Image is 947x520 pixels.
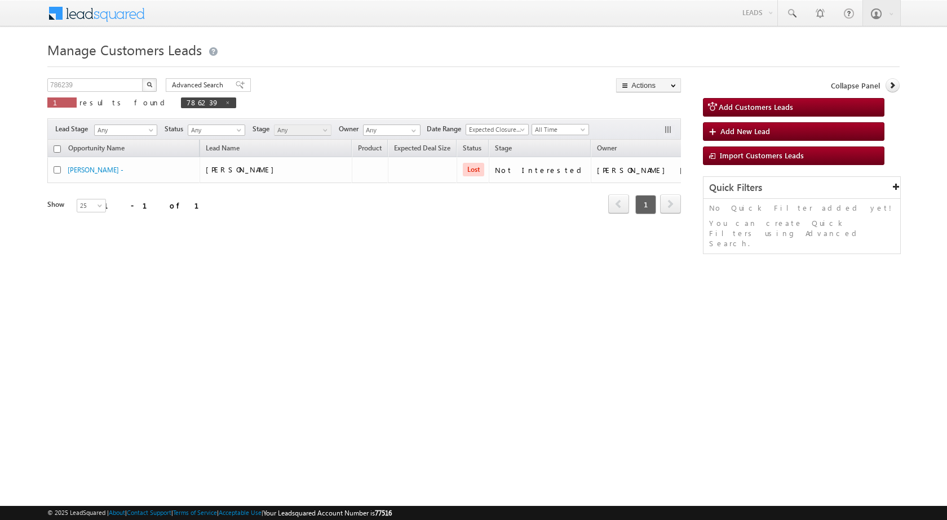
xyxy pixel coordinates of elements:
span: Add New Lead [720,126,770,136]
p: No Quick Filter added yet! [709,203,895,213]
span: Collapse Panel [831,81,880,91]
span: Owner [339,124,363,134]
span: All Time [532,125,586,135]
span: Add Customers Leads [719,102,793,112]
div: Not Interested [495,165,586,175]
div: Quick Filters [703,177,900,199]
img: Search [147,82,152,87]
span: 77516 [375,509,392,517]
span: 25 [77,201,107,211]
a: About [109,509,125,516]
span: Stage [253,124,274,134]
a: next [660,195,681,214]
a: Expected Deal Size [388,142,456,157]
span: Date Range [427,124,466,134]
span: 1 [635,195,656,214]
a: Any [274,125,331,136]
a: Terms of Service [173,509,217,516]
button: Actions [616,78,681,92]
span: Opportunity Name [68,144,125,152]
span: Lost [463,163,484,176]
input: Check all records [54,145,61,153]
div: [PERSON_NAME] [PERSON_NAME] [597,165,710,175]
a: Contact Support [127,509,171,516]
a: Opportunity Name [63,142,130,157]
span: Status [165,124,188,134]
a: Any [94,125,157,136]
span: Expected Closure Date [466,125,525,135]
a: Stage [489,142,517,157]
input: Type to Search [363,125,421,136]
a: Any [188,125,245,136]
a: Expected Closure Date [466,124,529,135]
span: Import Customers Leads [720,150,804,160]
span: 786239 [187,97,219,107]
span: [PERSON_NAME] [206,165,280,174]
a: 25 [77,199,106,212]
a: Acceptable Use [219,509,262,516]
span: Product [358,144,382,152]
span: © 2025 LeadSquared | | | | | [47,508,392,518]
span: results found [79,97,169,107]
div: Show [47,199,68,210]
div: 1 - 1 of 1 [104,199,213,212]
a: [PERSON_NAME] - [68,166,123,174]
span: Lead Stage [55,124,92,134]
a: Show All Items [405,125,419,136]
span: 1 [53,97,71,107]
a: Status [457,142,487,157]
span: Manage Customers Leads [47,41,202,59]
span: Owner [597,144,617,152]
span: Any [95,125,153,135]
a: All Time [532,124,589,135]
span: Expected Deal Size [394,144,450,152]
p: You can create Quick Filters using Advanced Search. [709,218,895,248]
span: Stage [495,144,512,152]
span: prev [608,194,629,214]
span: Your Leadsquared Account Number is [263,509,392,517]
span: Any [275,125,328,135]
span: Advanced Search [172,80,227,90]
span: Lead Name [200,142,245,157]
span: next [660,194,681,214]
span: Any [188,125,242,135]
a: prev [608,195,629,214]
